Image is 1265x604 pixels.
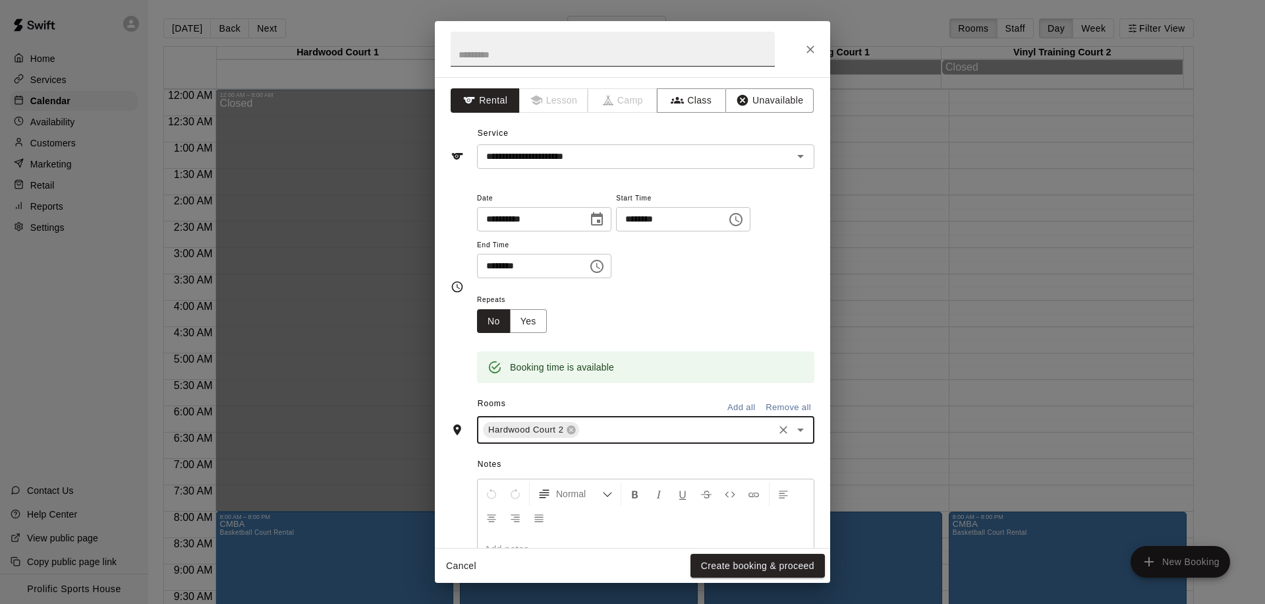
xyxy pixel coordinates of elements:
[791,147,810,166] button: Open
[483,422,579,438] div: Hardwood Court 2
[480,506,503,529] button: Center Align
[510,355,614,379] div: Booking time is available
[671,482,694,506] button: Format Underline
[528,506,550,529] button: Justify Align
[478,399,506,408] span: Rooms
[477,291,557,309] span: Repeats
[477,190,611,208] span: Date
[477,309,547,334] div: outlined button group
[520,88,589,113] span: Lessons must be created in the Services page first
[504,506,526,529] button: Right Align
[483,423,569,437] span: Hardwood Court 2
[695,482,717,506] button: Format Strikethrough
[532,482,618,506] button: Formatting Options
[799,38,822,61] button: Close
[588,88,658,113] span: Camps can only be created in the Services page
[478,129,509,138] span: Service
[791,421,810,439] button: Open
[657,88,726,113] button: Class
[478,454,814,475] span: Notes
[451,150,464,163] svg: Service
[690,554,825,578] button: Create booking & proceed
[477,237,611,255] span: End Time
[725,88,814,113] button: Unavailable
[510,309,547,334] button: Yes
[556,487,602,500] span: Normal
[719,482,741,506] button: Insert Code
[451,88,520,113] button: Rental
[440,554,482,578] button: Cancel
[762,398,814,418] button: Remove all
[451,423,464,437] svg: Rooms
[584,253,610,280] button: Choose time, selected time is 7:00 AM
[624,482,646,506] button: Format Bold
[723,206,749,233] button: Choose time, selected time is 6:30 AM
[480,482,503,506] button: Undo
[720,398,762,418] button: Add all
[743,482,765,506] button: Insert Link
[616,190,750,208] span: Start Time
[477,309,511,334] button: No
[774,421,793,439] button: Clear
[772,482,795,506] button: Left Align
[504,482,526,506] button: Redo
[584,206,610,233] button: Choose date, selected date is Sep 27, 2025
[648,482,670,506] button: Format Italics
[451,280,464,293] svg: Timing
